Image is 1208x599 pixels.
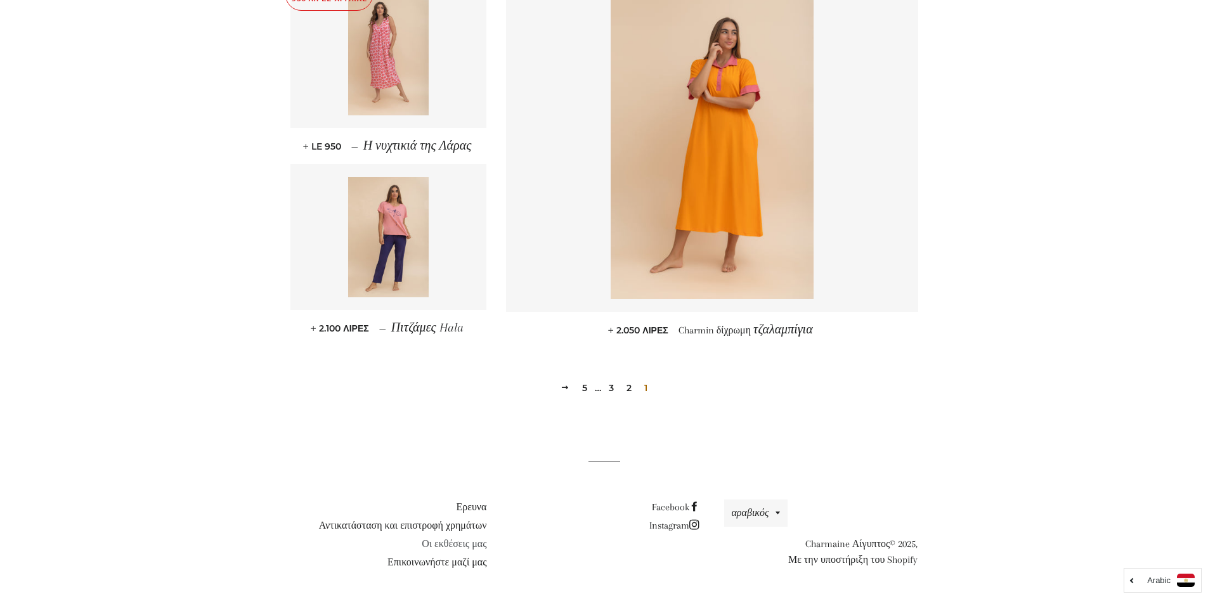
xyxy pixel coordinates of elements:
font: Πιτζάμες Hala [391,321,464,335]
font: αραβικός [731,507,769,518]
font: … [595,382,601,394]
a: Charmaine Αίγυπτος [805,538,890,550]
a: Ερευνα [456,501,486,513]
font: — [351,141,358,152]
a: 5 [577,378,592,397]
a: Οι εκθέσεις μας [422,538,486,550]
i: Arabic [1147,576,1171,584]
a: Facebook [652,501,702,513]
font: 2.050 λίρες [616,325,668,336]
a: Πιτζάμες Hala — 2.100 λίρες [290,310,487,346]
font: 5 [582,382,587,394]
font: 1 [644,382,647,394]
a: Charmin δίχρωμητζαλαμπίγια 2.050 λίρες [506,312,918,348]
font: 3 [609,382,614,394]
font: τζαλαμπίγια [753,323,813,337]
a: 3 [604,378,619,397]
a: Επικοινωνήστε μαζί μας [387,557,487,568]
font: Charmin δίχρωμη [679,325,751,336]
font: 2 [627,382,632,394]
button: αραβικός [724,499,787,527]
a: Με την υποστήριξη του Shopify [788,554,918,565]
a: Αντικατάσταση και επιστροφή χρημάτων [319,520,487,531]
font: Facebook [652,501,689,513]
font: Instagram [649,520,689,531]
a: Arabic [1131,574,1195,587]
font: Η νυχτικιά της Λάρας [363,139,472,153]
font: © 2025, [890,538,918,550]
font: LE 950 [311,141,341,152]
a: Instagram [649,520,702,531]
font: — [379,323,386,334]
font: 2.100 λίρες [319,323,368,334]
a: 2 [621,378,637,397]
a: Η νυχτικιά της Λάρας — LE 950 [290,128,487,164]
